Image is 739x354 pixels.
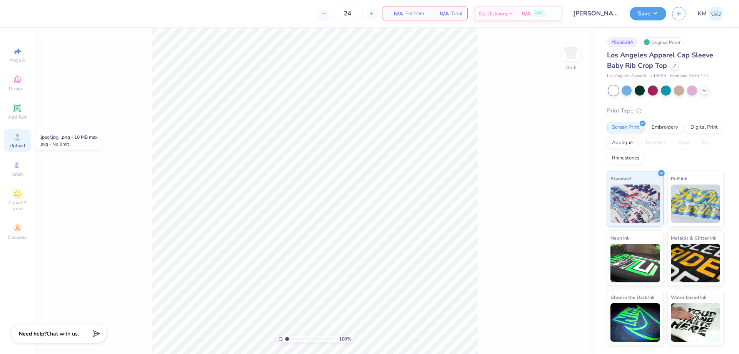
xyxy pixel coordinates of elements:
[671,293,706,301] span: Water based Ink
[671,234,716,242] span: Metallic & Glitter Ink
[630,7,666,20] button: Save
[610,303,660,342] img: Glow in the Dark Ink
[12,171,23,177] span: Greek
[522,10,531,18] span: N/A
[673,137,695,149] div: Vinyl
[607,73,646,79] span: Los Angeles Apparel
[642,37,685,47] div: Original Proof
[610,293,654,301] span: Glow in the Dark Ink
[40,141,97,148] div: .svg - No limit
[10,143,25,149] span: Upload
[8,234,27,240] span: Decorate
[405,10,424,18] span: Per Item
[709,6,724,21] img: Karl Michael Narciza
[40,134,97,141] div: .jpeg/.jpg, .png - 10 MB max
[607,122,644,133] div: Screen Print
[671,244,721,282] img: Metallic & Glitter Ink
[607,153,644,164] div: Rhinestones
[9,86,26,92] span: Designs
[563,45,579,60] img: Back
[388,10,403,18] span: N/A
[333,7,363,20] input: – –
[647,122,683,133] div: Embroidery
[607,50,713,70] span: Los Angeles Apparel Cap Sleeve Baby Rib Crop Top
[698,6,724,21] a: KM
[535,11,543,16] span: FREE
[607,37,638,47] div: # 506639A
[610,185,660,223] img: Standard
[47,330,79,337] span: Chat with us.
[478,10,508,18] span: Est. Delivery
[698,9,707,18] span: KM
[433,10,449,18] span: N/A
[451,10,463,18] span: Total
[607,106,724,115] div: Print Type
[19,330,47,337] strong: Need help?
[670,73,709,79] span: Minimum Order: 12 +
[685,122,723,133] div: Digital Print
[610,234,629,242] span: Neon Ink
[567,6,624,21] input: Untitled Design
[8,114,27,120] span: Add Text
[610,174,631,183] span: Standard
[697,137,715,149] div: Foil
[671,303,721,342] img: Water based Ink
[566,64,576,71] div: Back
[640,137,671,149] div: Transfers
[610,244,660,282] img: Neon Ink
[8,57,27,63] span: Image AI
[607,137,638,149] div: Applique
[671,185,721,223] img: Puff Ink
[671,174,687,183] span: Puff Ink
[4,200,31,212] span: Clipart & logos
[339,336,351,342] span: 100 %
[650,73,666,79] span: # 43035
